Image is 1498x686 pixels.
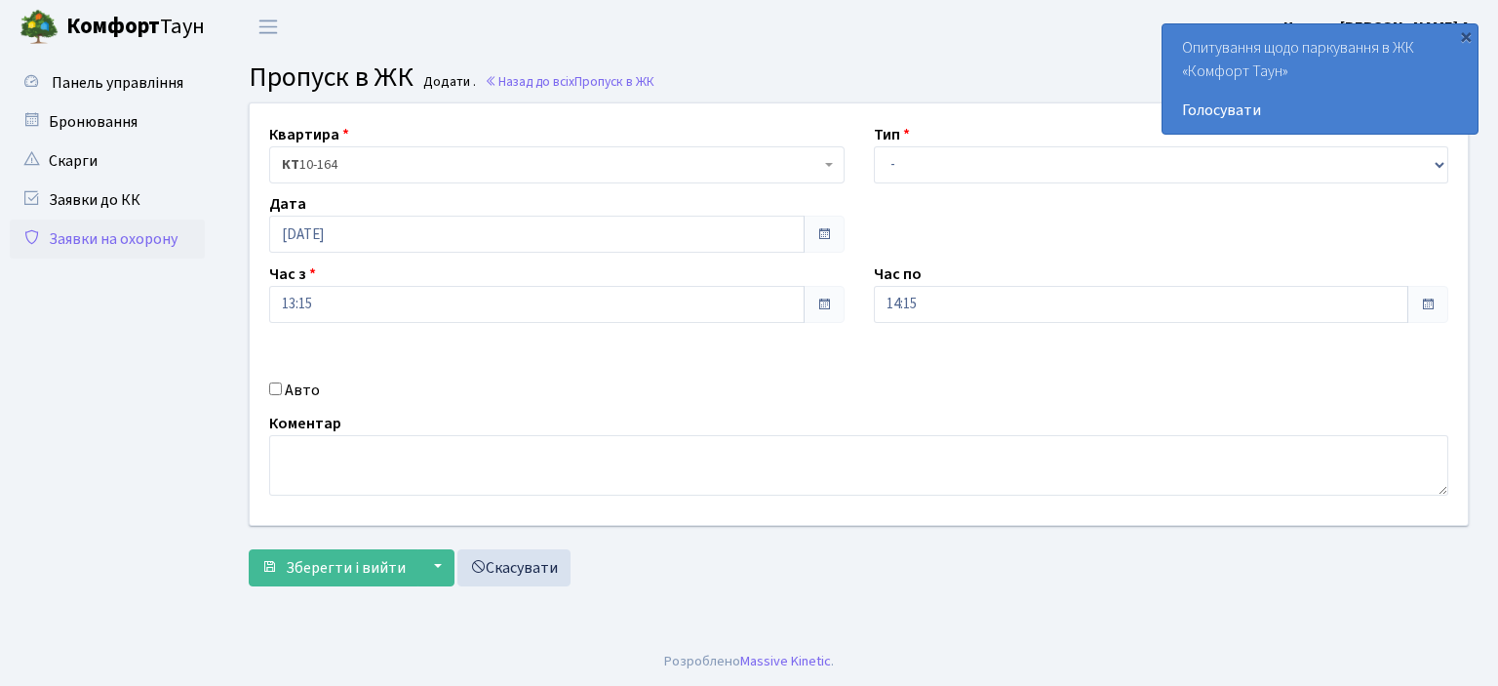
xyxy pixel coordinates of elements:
[269,412,341,435] label: Коментар
[1182,99,1458,122] a: Голосувати
[20,8,59,47] img: logo.png
[286,557,406,579] span: Зберегти і вийти
[664,651,834,672] div: Розроблено .
[1456,26,1476,46] div: ×
[1283,16,1475,39] a: Цитрус [PERSON_NAME] А.
[249,58,414,97] span: Пропуск в ЖК
[269,146,845,183] span: <b>КТ</b>&nbsp;&nbsp;&nbsp;&nbsp;10-164
[1163,24,1478,134] div: Опитування щодо паркування в ЖК «Комфорт Таун»
[269,192,306,216] label: Дата
[10,141,205,181] a: Скарги
[874,262,922,286] label: Час по
[249,549,418,586] button: Зберегти і вийти
[269,262,316,286] label: Час з
[10,181,205,220] a: Заявки до КК
[66,11,205,44] span: Таун
[457,549,571,586] a: Скасувати
[740,651,831,671] a: Massive Kinetic
[10,102,205,141] a: Бронювання
[282,155,299,175] b: КТ
[419,74,476,91] small: Додати .
[574,72,654,91] span: Пропуск в ЖК
[244,11,293,43] button: Переключити навігацію
[485,72,654,91] a: Назад до всіхПропуск в ЖК
[269,123,349,146] label: Квартира
[1283,17,1475,38] b: Цитрус [PERSON_NAME] А.
[282,155,820,175] span: <b>КТ</b>&nbsp;&nbsp;&nbsp;&nbsp;10-164
[10,63,205,102] a: Панель управління
[285,379,320,402] label: Авто
[66,11,160,42] b: Комфорт
[52,72,183,94] span: Панель управління
[874,123,910,146] label: Тип
[10,220,205,259] a: Заявки на охорону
